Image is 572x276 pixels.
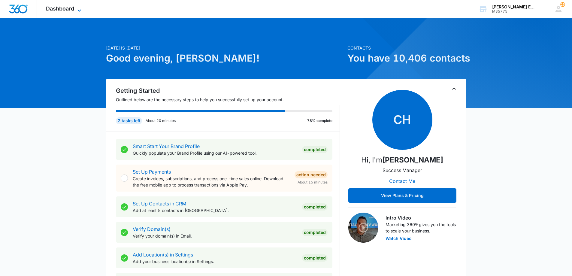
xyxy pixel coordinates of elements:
p: Marketing 360® gives you the tools to scale your business. [386,221,456,234]
p: Add your business location(s) in Settings. [133,258,297,265]
img: Intro Video [348,213,378,243]
a: Smart Start Your Brand Profile [133,143,200,149]
span: Dashboard [46,5,74,12]
div: Completed [302,254,328,262]
button: View Plans & Pricing [348,188,456,203]
div: Action Needed [295,171,328,178]
div: 2 tasks left [116,117,142,124]
p: Create invoices, subscriptions, and process one-time sales online. Download the free mobile app t... [133,175,290,188]
span: About 15 minutes [298,180,328,185]
p: Outlined below are the necessary steps to help you successfully set up your account. [116,96,340,103]
a: Set Up Payments [133,169,171,175]
strong: [PERSON_NAME] [382,156,443,164]
div: Completed [302,203,328,211]
p: Contacts [347,45,466,51]
p: Add at least 5 contacts in [GEOGRAPHIC_DATA]. [133,207,297,214]
div: account name [492,5,536,9]
h2: Getting Started [116,86,340,95]
div: account id [492,9,536,14]
p: About 20 minutes [146,118,176,123]
p: Hi, I'm [361,155,443,165]
p: Success Manager [383,167,422,174]
h3: Intro Video [386,214,456,221]
div: Completed [302,146,328,153]
p: Verify your domain(s) in Email. [133,233,297,239]
h1: Good evening, [PERSON_NAME]! [106,51,344,65]
p: [DATE] is [DATE] [106,45,344,51]
div: Completed [302,229,328,236]
span: 25 [560,2,565,7]
h1: You have 10,406 contacts [347,51,466,65]
a: Verify Domain(s) [133,226,171,232]
button: Contact Me [383,174,421,188]
button: Watch Video [386,236,412,241]
span: CH [372,90,432,150]
button: Toggle Collapse [450,85,458,92]
div: notifications count [560,2,565,7]
p: Quickly populate your Brand Profile using our AI-powered tool. [133,150,297,156]
p: 78% complete [307,118,332,123]
a: Set Up Contacts in CRM [133,201,186,207]
a: Add Location(s) in Settings [133,252,193,258]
